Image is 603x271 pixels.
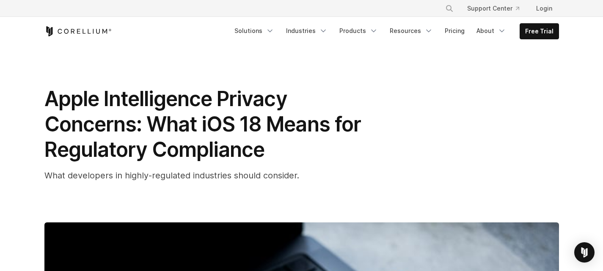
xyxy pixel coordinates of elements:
div: Open Intercom Messenger [574,242,595,263]
a: Resources [385,23,438,38]
a: Pricing [440,23,470,38]
a: Support Center [460,1,526,16]
a: Products [334,23,383,38]
button: Search [442,1,457,16]
div: Navigation Menu [435,1,559,16]
a: Corellium Home [44,26,112,36]
a: Free Trial [520,24,559,39]
a: Login [529,1,559,16]
a: Solutions [229,23,279,38]
div: Navigation Menu [229,23,559,39]
span: What developers in highly-regulated industries should consider. [44,170,299,181]
a: About [471,23,511,38]
a: Industries [281,23,333,38]
span: Apple Intelligence Privacy Concerns: What iOS 18 Means for Regulatory Compliance [44,86,361,162]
